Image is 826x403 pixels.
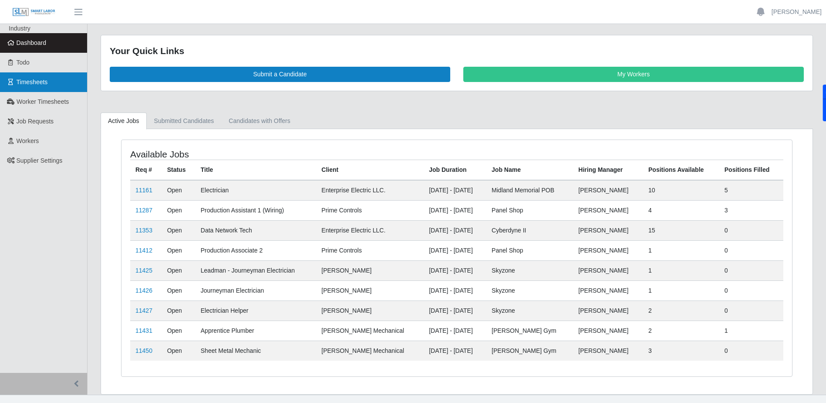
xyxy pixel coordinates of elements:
td: 0 [719,220,783,240]
td: Journeyman Electrician [196,280,317,301]
td: [PERSON_NAME] [573,260,643,280]
td: Skyzone [486,280,573,301]
a: 11431 [135,327,152,334]
td: 0 [719,280,783,301]
td: Open [162,280,196,301]
td: Open [162,200,196,220]
span: Todo [17,59,30,66]
td: 5 [719,180,783,201]
a: 11161 [135,187,152,194]
td: Panel Shop [486,200,573,220]
td: Sheet Metal Mechanic [196,341,317,361]
td: [PERSON_NAME] [573,341,643,361]
td: Open [162,301,196,321]
td: [PERSON_NAME] Gym [486,341,573,361]
span: Timesheets [17,79,48,85]
td: [PERSON_NAME] [573,301,643,321]
th: Status [162,160,196,180]
td: 0 [719,260,783,280]
td: Cyberdyne II [486,220,573,240]
td: Panel Shop [486,240,573,260]
td: Open [162,240,196,260]
span: Industry [9,25,30,32]
td: [DATE] - [DATE] [424,321,486,341]
td: 1 [643,280,719,301]
td: [PERSON_NAME] [573,180,643,201]
td: 3 [719,200,783,220]
img: SLM Logo [12,7,56,17]
td: Enterprise Electric LLC. [316,180,424,201]
td: Apprentice Plumber [196,321,317,341]
td: Open [162,321,196,341]
a: 11287 [135,207,152,214]
span: Supplier Settings [17,157,63,164]
td: 3 [643,341,719,361]
td: Leadman - Journeyman Electrician [196,260,317,280]
td: [PERSON_NAME] Mechanical [316,321,424,341]
th: Positions Filled [719,160,783,180]
th: Title [196,160,317,180]
td: Production Associate 2 [196,240,317,260]
td: 2 [643,301,719,321]
td: 0 [719,240,783,260]
td: Open [162,180,196,201]
td: 0 [719,301,783,321]
td: 1 [643,260,719,280]
td: [PERSON_NAME] [573,220,643,240]
td: [DATE] - [DATE] [424,200,486,220]
td: Skyzone [486,260,573,280]
span: Workers [17,137,39,144]
a: Candidates with Offers [221,113,297,130]
td: 1 [719,321,783,341]
td: [DATE] - [DATE] [424,301,486,321]
td: Prime Controls [316,200,424,220]
a: 11353 [135,227,152,234]
span: Job Requests [17,118,54,125]
th: Hiring Manager [573,160,643,180]
span: Worker Timesheets [17,98,69,105]
a: Active Jobs [101,113,147,130]
td: 4 [643,200,719,220]
td: [DATE] - [DATE] [424,180,486,201]
td: [DATE] - [DATE] [424,220,486,240]
td: [PERSON_NAME] [573,321,643,341]
td: Open [162,220,196,240]
td: Open [162,260,196,280]
th: Positions Available [643,160,719,180]
a: My Workers [463,67,804,82]
td: [DATE] - [DATE] [424,341,486,361]
a: 11412 [135,247,152,254]
td: Skyzone [486,301,573,321]
a: Submitted Candidates [147,113,222,130]
td: [PERSON_NAME] [316,260,424,280]
span: Dashboard [17,39,47,46]
th: Client [316,160,424,180]
a: 11425 [135,267,152,274]
td: [PERSON_NAME] [573,240,643,260]
td: [PERSON_NAME] [316,301,424,321]
td: 2 [643,321,719,341]
td: [PERSON_NAME] [573,200,643,220]
td: [DATE] - [DATE] [424,260,486,280]
td: 0 [719,341,783,361]
td: [PERSON_NAME] [316,280,424,301]
td: Enterprise Electric LLC. [316,220,424,240]
a: [PERSON_NAME] [772,7,822,17]
a: 11450 [135,347,152,354]
td: Electrician Helper [196,301,317,321]
td: Prime Controls [316,240,424,260]
a: Submit a Candidate [110,67,450,82]
td: Midland Memorial POB [486,180,573,201]
td: 10 [643,180,719,201]
td: [PERSON_NAME] Gym [486,321,573,341]
div: Your Quick Links [110,44,804,58]
a: 11426 [135,287,152,294]
td: 15 [643,220,719,240]
th: Job Name [486,160,573,180]
td: 1 [643,240,719,260]
td: Open [162,341,196,361]
td: Data Network Tech [196,220,317,240]
h4: Available Jobs [130,149,395,160]
td: Production Assistant 1 (Wiring) [196,200,317,220]
td: [PERSON_NAME] Mechanical [316,341,424,361]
